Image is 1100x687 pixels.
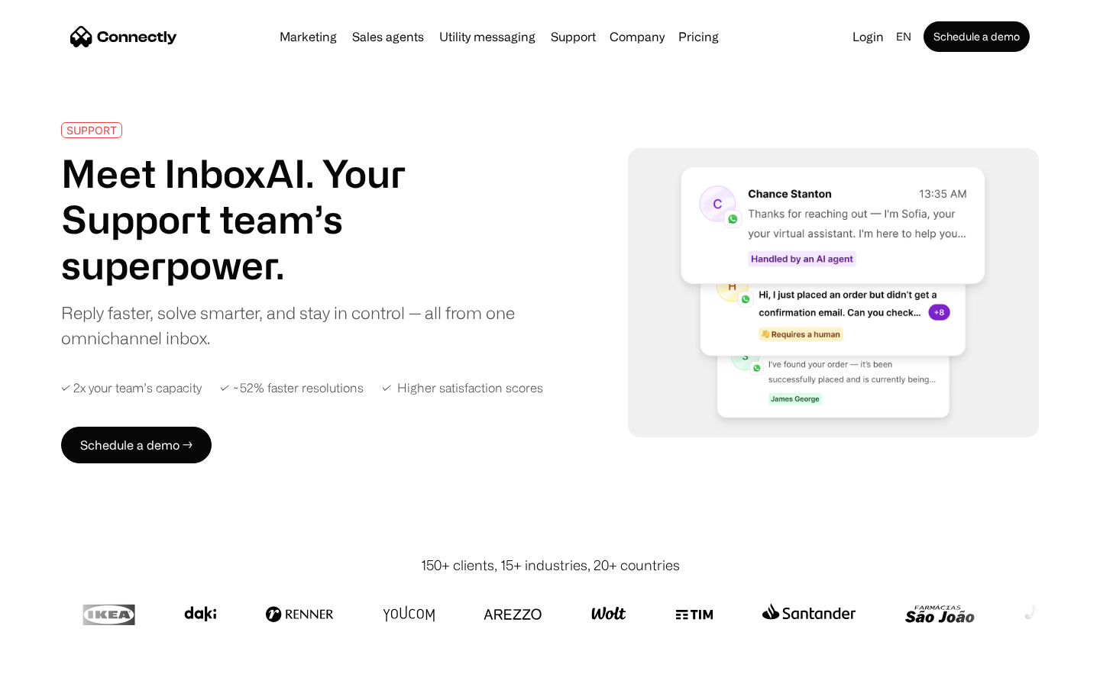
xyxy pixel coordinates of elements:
[890,26,920,47] div: en
[896,26,911,47] div: en
[61,381,202,395] div: ✓ 2x your team’s capacity
[672,31,725,43] a: Pricing
[273,31,343,43] a: Marketing
[31,660,92,682] ul: Language list
[61,300,526,350] div: Reply faster, solve smarter, and stay in control — all from one omnichannel inbox.
[61,150,526,288] h1: Meet InboxAI. Your Support team’s superpower.
[61,427,212,463] a: Schedule a demo →
[15,659,92,682] aside: Language selected: English
[66,124,117,136] div: SUPPORT
[220,381,364,395] div: ✓ ~52% faster resolutions
[421,555,680,576] div: 150+ clients, 15+ industries, 20+ countries
[433,31,542,43] a: Utility messaging
[346,31,430,43] a: Sales agents
[545,31,602,43] a: Support
[846,26,890,47] a: Login
[610,26,665,47] div: Company
[605,26,669,47] div: Company
[924,21,1030,52] a: Schedule a demo
[70,25,177,48] a: home
[382,381,543,395] div: ✓ Higher satisfaction scores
